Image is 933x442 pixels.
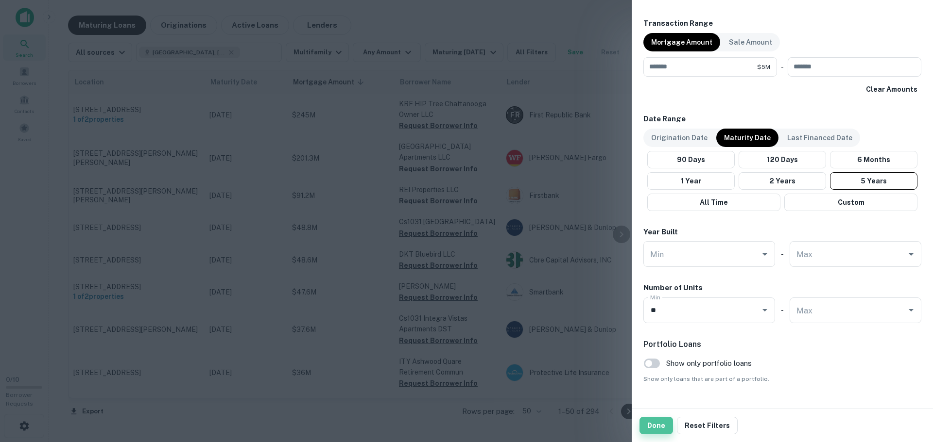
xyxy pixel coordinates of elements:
[758,247,772,261] button: Open
[647,172,735,190] button: 1 Year
[904,247,918,261] button: Open
[904,303,918,317] button: Open
[724,132,771,143] p: Maturity Date
[647,151,735,168] button: 90 Days
[781,57,784,77] div: -
[784,194,917,211] button: Custom
[643,282,703,294] h6: Number of Units
[651,37,712,48] p: Mortgage Amount
[757,63,770,71] span: $5M
[666,358,752,369] span: Show only portfolio loans
[739,172,826,190] button: 2 Years
[758,303,772,317] button: Open
[830,172,917,190] button: 5 Years
[651,132,708,143] p: Origination Date
[639,417,673,434] button: Done
[643,18,921,29] h6: Transaction Range
[787,132,852,143] p: Last Financed Date
[650,293,660,301] label: Min
[781,248,784,260] h6: -
[884,364,933,411] iframe: Chat Widget
[862,81,921,98] button: Clear Amounts
[647,194,780,211] button: All Time
[677,417,738,434] button: Reset Filters
[781,305,784,316] h6: -
[739,151,826,168] button: 120 Days
[643,375,921,383] span: Show only loans that are part of a portfolio.
[643,114,921,125] h6: Date Range
[729,37,772,48] p: Sale Amount
[830,151,917,168] button: 6 Months
[643,339,921,350] h6: Portfolio Loans
[643,227,678,238] h6: Year Built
